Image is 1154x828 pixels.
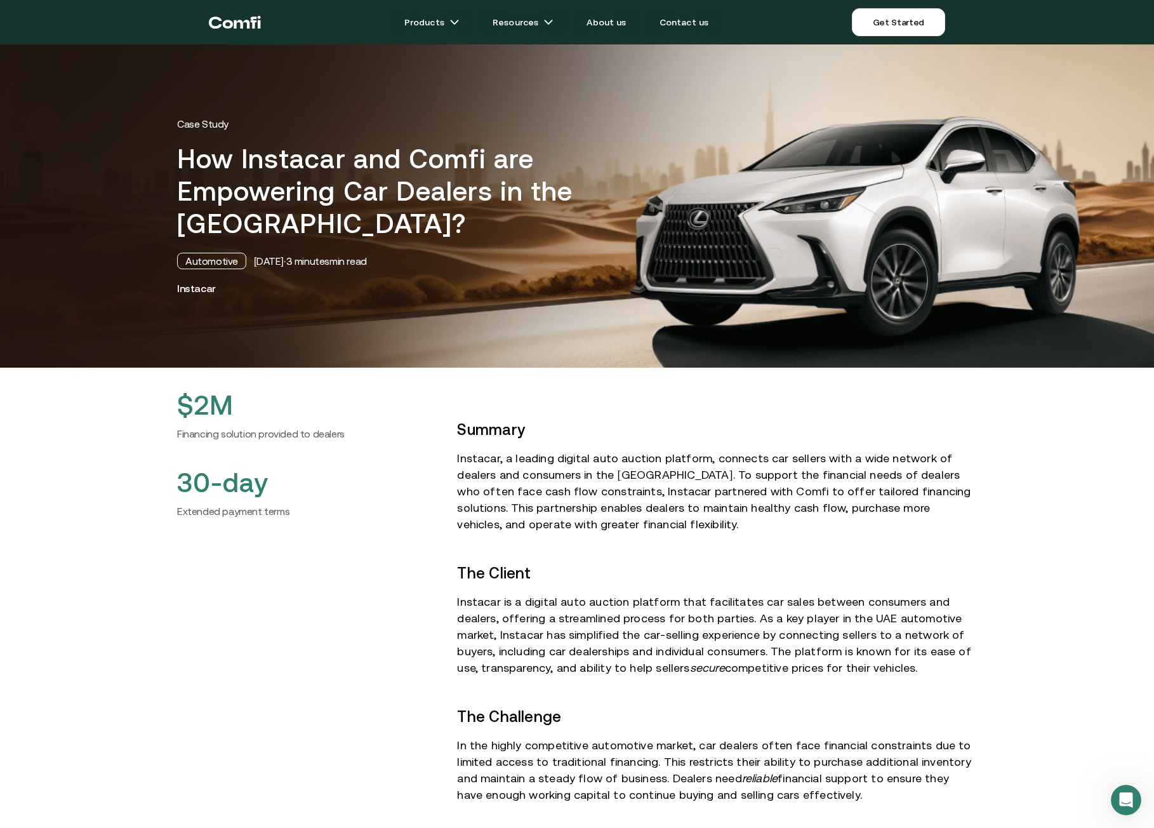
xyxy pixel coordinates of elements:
a: Contact us [644,10,724,35]
div: Automotive [177,253,246,269]
h6: Financing solution provided to dealers [177,426,437,441]
h6: Extended payment terms [177,504,437,519]
p: In the highly competitive automotive market, car dealers often face financial constraints due to ... [457,737,977,803]
strong: Summary [457,421,525,438]
a: Return to the top of the Comfi home page [209,3,261,41]
strong: The Challenge [457,708,561,725]
img: arrow icons [543,17,554,27]
h2: $2M [177,389,437,421]
p: Case Study [177,117,977,130]
h2: 30-day [177,467,437,498]
p: Instacar is a digital auto auction platform that facilitates car sales between consumers and deal... [457,594,977,676]
a: Resourcesarrow icons [477,10,569,35]
img: arrow icons [449,17,460,27]
h3: Instacar [177,282,977,295]
h1: How Instacar and Comfi are Empowering Car Dealers in the [GEOGRAPHIC_DATA]? [177,143,631,240]
strong: The Client [457,564,531,582]
a: Get Started [852,8,945,36]
iframe: Intercom live chat [1111,785,1141,815]
div: [DATE] · 3 minutes min read [254,255,367,267]
em: reliable [742,771,778,785]
a: Productsarrow icons [389,10,475,35]
em: secure [690,661,725,674]
p: Instacar, a leading digital auto auction platform, connects car sellers with a wide network of de... [457,450,977,533]
a: About us [571,10,641,35]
